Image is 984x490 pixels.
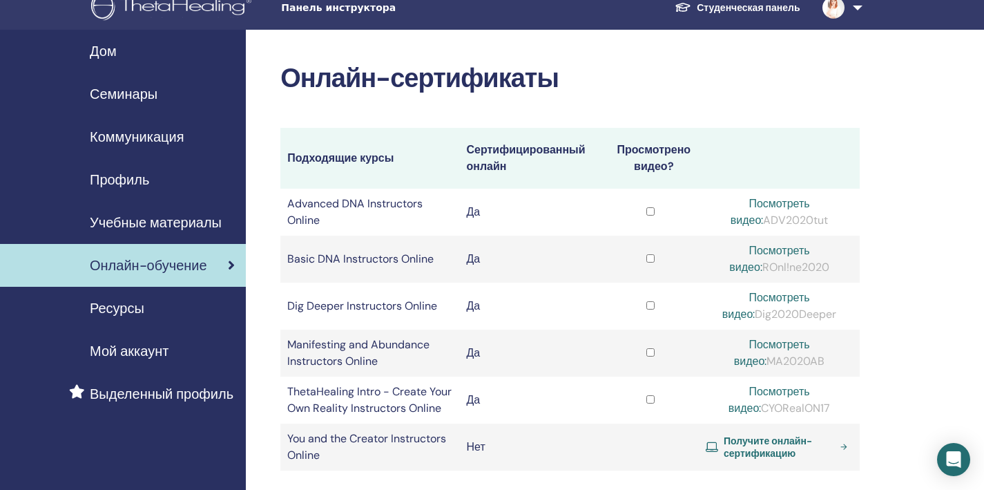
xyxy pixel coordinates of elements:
[90,169,149,190] span: Профиль
[280,63,860,95] h2: Онлайн-сертификаты
[706,196,853,229] div: ADV2020tut
[706,435,853,460] a: Получите онлайн-сертификацию
[90,84,157,104] span: Семинары
[460,330,602,377] td: Да
[460,424,602,471] td: Нет
[280,128,459,189] th: Подходящие курсы
[706,243,853,276] div: ROnl!ne2020
[90,126,184,147] span: Коммуникация
[280,189,459,236] td: Advanced DNA Instructors Online
[90,298,144,319] span: Ресурсы
[675,1,691,13] img: graduation-cap-white.svg
[281,1,488,15] span: Панель инструктора
[722,290,810,321] a: Посмотреть видео:
[706,290,853,323] div: Dig2020Deeper
[602,128,699,189] th: Просмотрено видео?
[729,243,809,274] a: Посмотреть видео:
[90,341,168,361] span: Мой аккаунт
[460,283,602,330] td: Да
[460,377,602,424] td: Да
[90,384,233,404] span: Выделенный профиль
[729,384,810,415] a: Посмотреть видео:
[706,384,853,417] div: CYORealON17
[460,236,602,283] td: Да
[734,337,810,368] a: Посмотреть видео:
[90,255,207,276] span: Онлайн-обучение
[280,424,459,471] td: You and the Creator Instructors Online
[280,377,459,424] td: ThetaHealing Intro - Create Your Own Reality Instructors Online
[724,435,835,460] span: Получите онлайн-сертификацию
[731,196,810,227] a: Посмотреть видео:
[280,236,459,283] td: Basic DNA Instructors Online
[90,212,222,233] span: Учебные материалы
[460,128,602,189] th: Сертифицированный онлайн
[90,41,117,62] span: Дом
[706,337,853,370] div: MA2020AB
[280,283,459,330] td: Dig Deeper Instructors Online
[280,330,459,377] td: Manifesting and Abundance Instructors Online
[937,443,970,476] div: Open Intercom Messenger
[460,189,602,236] td: Да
